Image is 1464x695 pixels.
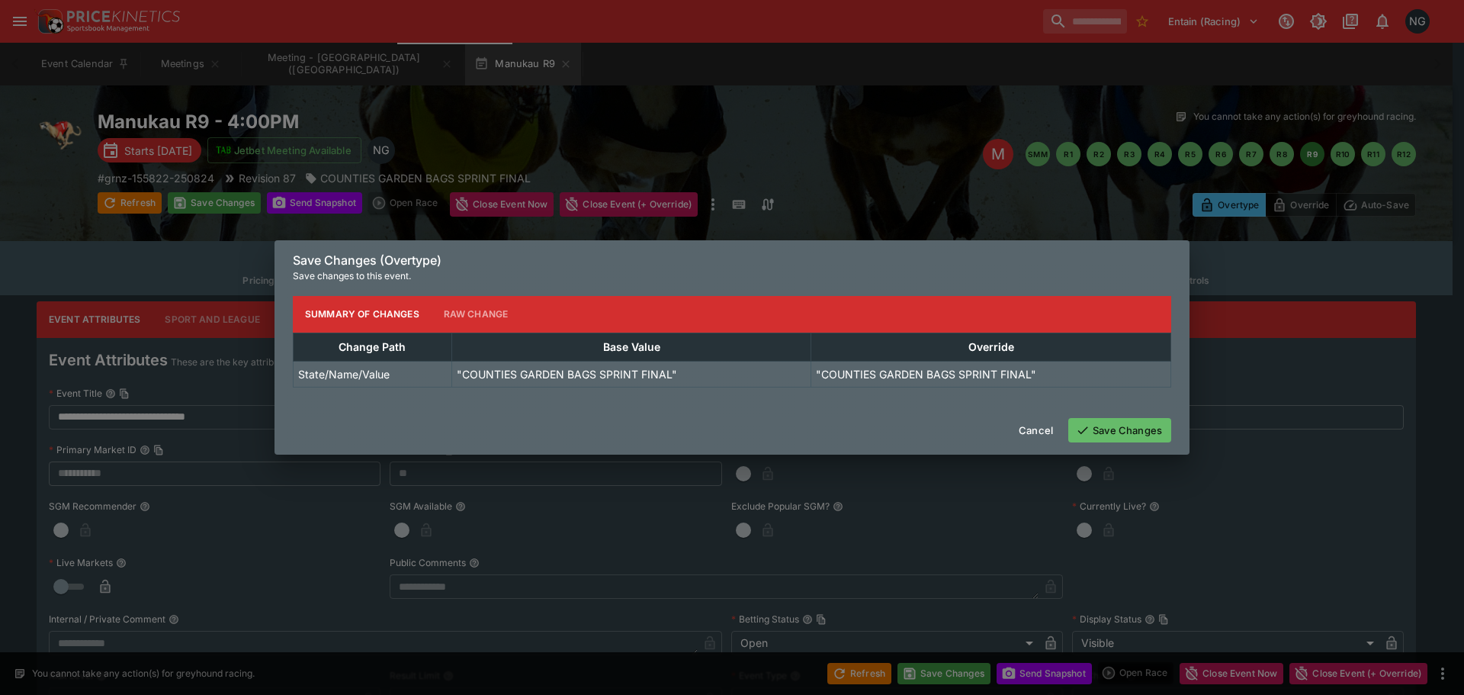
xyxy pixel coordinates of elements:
button: Cancel [1010,418,1062,442]
h6: Save Changes (Overtype) [293,253,1171,269]
button: Summary of Changes [293,296,432,333]
button: Save Changes [1068,418,1171,442]
button: Raw Change [432,296,521,333]
p: State/Name/Value [298,366,390,382]
td: "COUNTIES GARDEN BAGS SPRINT FINAL" [451,361,811,387]
p: Save changes to this event. [293,269,1171,284]
td: "COUNTIES GARDEN BAGS SPRINT FINAL" [811,361,1171,387]
th: Override [811,333,1171,361]
th: Base Value [451,333,811,361]
th: Change Path [294,333,452,361]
